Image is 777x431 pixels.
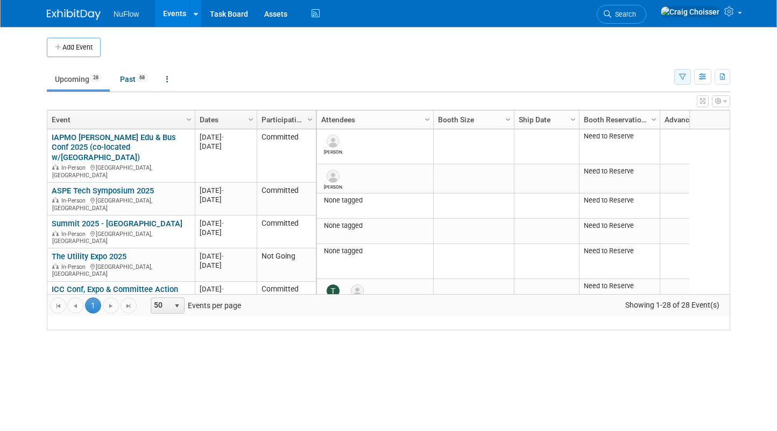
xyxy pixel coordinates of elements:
a: Column Settings [503,110,514,127]
img: Tom Bowman [327,284,340,297]
div: None tagged [321,221,429,230]
td: Need to Reserve [579,279,660,314]
span: Column Settings [569,115,577,124]
div: [DATE] [200,284,252,294]
a: Upcoming28 [47,69,110,89]
td: Need to Reserve [579,129,660,164]
span: In-Person [61,164,89,171]
span: Column Settings [185,115,193,124]
span: - [222,219,224,227]
div: [DATE] [200,186,252,195]
a: Go to the last page [121,297,137,314]
span: Column Settings [423,115,432,124]
a: ASPE Tech Symposium 2025 [52,186,154,196]
a: Column Settings [183,110,195,127]
span: In-Person [61,263,89,270]
a: Summit 2025 - [GEOGRAPHIC_DATA] [52,219,182,228]
a: Column Settings [422,110,434,127]
img: In-Person Event [52,263,59,269]
span: - [222,285,224,293]
img: In-Person Event [52,164,59,170]
td: Not Going [257,248,316,281]
td: Need to Reserve [579,164,660,193]
img: Chris Cheek [327,170,340,183]
div: [DATE] [200,261,252,270]
span: - [222,252,224,260]
td: Need to Reserve [579,219,660,244]
span: Column Settings [246,115,255,124]
span: select [173,302,181,310]
div: [DATE] [200,142,252,151]
div: [DATE] [200,228,252,237]
td: Committed [257,215,316,248]
span: Column Settings [504,115,512,124]
img: In-Person Event [52,231,59,236]
a: Booth Reservation Status [584,110,653,129]
a: Go to the next page [103,297,119,314]
div: [DATE] [200,133,252,142]
span: - [222,186,224,194]
div: [DATE] [200,219,252,228]
span: 50 [151,298,169,313]
a: Go to the previous page [67,297,83,314]
div: None tagged [321,196,429,205]
a: Column Settings [568,110,580,127]
img: Craig Choisser [660,6,720,18]
div: [GEOGRAPHIC_DATA], [GEOGRAPHIC_DATA] [52,262,190,278]
span: 68 [136,74,148,82]
a: Ship Date [519,110,572,129]
button: Add Event [47,38,101,57]
span: Column Settings [306,115,314,124]
span: Go to the previous page [71,302,80,310]
a: Column Settings [648,110,660,127]
img: In-Person Event [52,197,59,203]
div: [GEOGRAPHIC_DATA], [GEOGRAPHIC_DATA] [52,229,190,245]
a: Column Settings [305,110,316,127]
span: In-Person [61,197,89,204]
a: Dates [200,110,250,129]
td: Committed [257,282,316,325]
span: NuFlow [114,10,139,18]
a: The Utility Expo 2025 [52,252,126,261]
span: Showing 1-28 of 28 Event(s) [616,297,730,312]
td: Committed [257,129,316,183]
div: Chris Cheek [324,183,343,190]
a: Attendees [321,110,426,129]
td: Committed [257,183,316,215]
img: Evan Stark [351,284,364,297]
a: ICC Conf, Expo & Committee Action Hearings 2025 [52,284,178,304]
a: IAPMO [PERSON_NAME] Edu & Bus Conf 2025 (co-located w/[GEOGRAPHIC_DATA]) [52,133,176,163]
a: Event [52,110,188,129]
span: Go to the first page [54,302,62,310]
span: 28 [90,74,102,82]
div: [GEOGRAPHIC_DATA], [GEOGRAPHIC_DATA] [52,196,190,212]
div: [DATE] [200,252,252,261]
span: Column Settings [649,115,658,124]
img: ExhibitDay [47,9,101,20]
a: Past68 [112,69,156,89]
div: Chris Cheek [324,148,343,155]
div: None tagged [321,247,429,255]
a: Advance Warehouse Dates [665,110,733,129]
a: Search [597,5,646,24]
td: Need to Reserve [579,244,660,279]
span: Go to the next page [107,302,115,310]
img: Chris Cheek [327,135,340,148]
span: Go to the last page [124,302,133,310]
a: Booth Size [438,110,507,129]
span: In-Person [61,231,89,238]
a: Column Settings [245,110,257,127]
td: Need to Reserve [579,193,660,219]
span: Events per page [137,297,252,314]
a: Participation [262,110,309,129]
span: Search [611,10,636,18]
span: 1 [85,297,101,314]
div: [DATE] [200,195,252,204]
a: Go to the first page [50,297,66,314]
span: - [222,133,224,141]
div: [GEOGRAPHIC_DATA], [GEOGRAPHIC_DATA] [52,163,190,179]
